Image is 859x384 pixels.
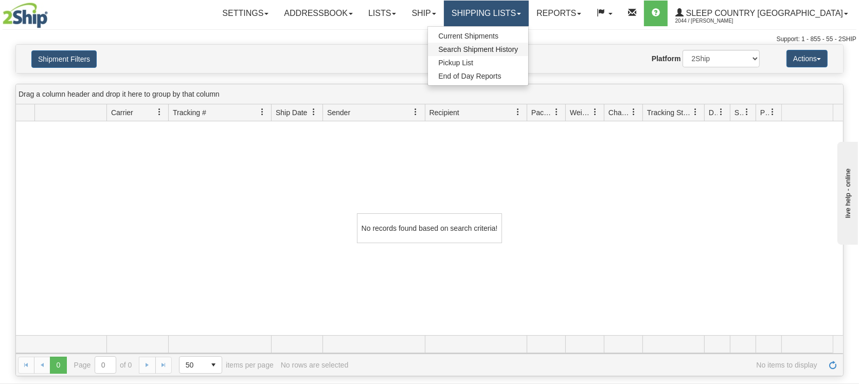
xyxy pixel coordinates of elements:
span: Page sizes drop down [179,356,222,374]
button: Shipment Filters [31,50,97,68]
img: logo2044.jpg [3,3,48,28]
span: Tracking Status [647,107,692,118]
a: Search Shipment History [428,43,528,56]
a: Weight filter column settings [586,103,604,121]
button: Actions [786,50,828,67]
a: Reports [529,1,589,26]
a: Delivery Status filter column settings [712,103,730,121]
span: Recipient [430,107,459,118]
span: items per page [179,356,274,374]
a: Tracking # filter column settings [254,103,271,121]
div: No records found based on search criteria! [357,213,502,243]
span: Charge [609,107,630,118]
a: Pickup List [428,56,528,69]
label: Platform [652,53,681,64]
span: select [205,357,222,373]
a: Shipment Issues filter column settings [738,103,756,121]
span: Weight [570,107,592,118]
a: Settings [214,1,276,26]
a: Current Shipments [428,29,528,43]
span: Sleep Country [GEOGRAPHIC_DATA] [684,9,843,17]
a: Tracking Status filter column settings [687,103,704,121]
span: Current Shipments [438,32,498,40]
a: Packages filter column settings [548,103,565,121]
a: Addressbook [276,1,361,26]
span: Page 0 [50,357,66,373]
span: 2044 / [PERSON_NAME] [675,16,753,26]
a: Recipient filter column settings [509,103,527,121]
span: Tracking # [173,107,206,118]
a: Ship Date filter column settings [305,103,323,121]
span: Shipment Issues [735,107,743,118]
span: Page of 0 [74,356,132,374]
span: Carrier [111,107,133,118]
div: grid grouping header [16,84,843,104]
a: Lists [361,1,404,26]
span: Ship Date [276,107,307,118]
a: Ship [404,1,443,26]
a: Charge filter column settings [625,103,642,121]
span: No items to display [355,361,817,369]
a: Sleep Country [GEOGRAPHIC_DATA] 2044 / [PERSON_NAME] [668,1,856,26]
div: No rows are selected [281,361,349,369]
div: Support: 1 - 855 - 55 - 2SHIP [3,35,856,44]
a: Carrier filter column settings [151,103,168,121]
span: Packages [531,107,553,118]
a: Shipping lists [444,1,529,26]
span: Sender [327,107,350,118]
a: Refresh [825,357,841,373]
a: Sender filter column settings [407,103,425,121]
span: Pickup List [438,59,473,67]
iframe: chat widget [835,139,858,244]
a: End of Day Reports [428,69,528,83]
a: Pickup Status filter column settings [764,103,781,121]
span: Pickup Status [760,107,769,118]
span: 50 [186,360,199,370]
span: Search Shipment History [438,45,518,53]
span: End of Day Reports [438,72,501,80]
span: Delivery Status [709,107,718,118]
div: live help - online [8,9,95,16]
